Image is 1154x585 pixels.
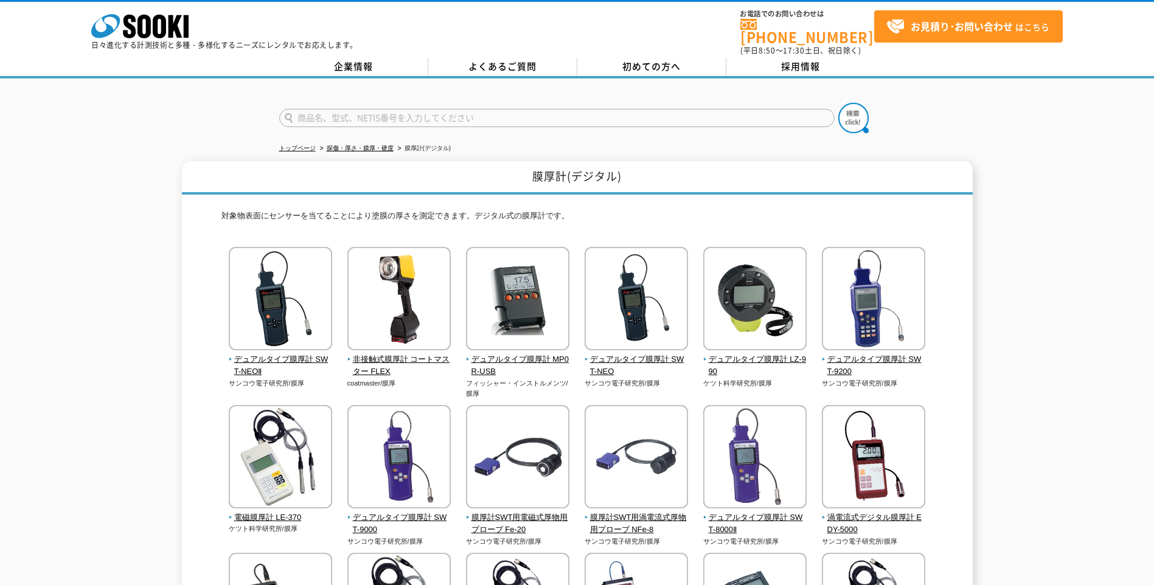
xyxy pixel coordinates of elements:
p: サンコウ電子研究所/膜厚 [585,536,689,547]
img: デュアルタイプ膜厚計 MP0R-USB [466,247,569,353]
p: ケツト科学研究所/膜厚 [703,378,807,389]
p: 対象物表面にセンサーを当てることにより塗膜の厚さを測定できます。デジタル式の膜厚計です。 [221,210,933,229]
a: 採用情報 [726,58,875,76]
p: サンコウ電子研究所/膜厚 [703,536,807,547]
a: 膜厚計SWT用渦電流式厚物用プローブ NFe-8 [585,500,689,536]
p: フィッシャー・インストルメンツ/膜厚 [466,378,570,398]
span: 渦電流式デジタル膜厚計 EDY-5000 [822,511,926,537]
span: 初めての方へ [622,60,681,73]
img: デュアルタイプ膜厚計 SWT-NEOⅡ [229,247,332,353]
a: デュアルタイプ膜厚計 MP0R-USB [466,342,570,378]
span: 電磁膜厚計 LE-370 [229,511,333,524]
img: 電磁膜厚計 LE-370 [229,405,332,511]
img: 膜厚計SWT用渦電流式厚物用プローブ NFe-8 [585,405,688,511]
span: (平日 ～ 土日、祝日除く) [740,45,861,56]
a: 企業情報 [279,58,428,76]
span: 8:50 [759,45,776,56]
p: coatmaster/膜厚 [347,378,451,389]
img: btn_search.png [838,103,869,133]
p: サンコウ電子研究所/膜厚 [585,378,689,389]
a: 渦電流式デジタル膜厚計 EDY-5000 [822,500,926,536]
a: デュアルタイプ膜厚計 LZ-990 [703,342,807,378]
span: デュアルタイプ膜厚計 SWT-8000Ⅱ [703,511,807,537]
img: デュアルタイプ膜厚計 LZ-990 [703,247,807,353]
p: サンコウ電子研究所/膜厚 [822,378,926,389]
span: デュアルタイプ膜厚計 MP0R-USB [466,353,570,379]
span: 膜厚計SWT用電磁式厚物用プローブ Fe-20 [466,511,570,537]
p: 日々進化する計測技術と多種・多様化するニーズにレンタルでお応えします。 [91,41,358,49]
a: 膜厚計SWT用電磁式厚物用プローブ Fe-20 [466,500,570,536]
span: デュアルタイプ膜厚計 SWT-NEO [585,353,689,379]
img: デュアルタイプ膜厚計 SWT-8000Ⅱ [703,405,807,511]
p: ケツト科学研究所/膜厚 [229,524,333,534]
img: 渦電流式デジタル膜厚計 EDY-5000 [822,405,925,511]
span: 非接触式膜厚計 コートマスター FLEX [347,353,451,379]
li: 膜厚計(デジタル) [395,142,451,155]
img: 膜厚計SWT用電磁式厚物用プローブ Fe-20 [466,405,569,511]
a: よくあるご質問 [428,58,577,76]
span: デュアルタイプ膜厚計 SWT-9200 [822,353,926,379]
img: デュアルタイプ膜厚計 SWT-9200 [822,247,925,353]
a: デュアルタイプ膜厚計 SWT-NEO [585,342,689,378]
span: デュアルタイプ膜厚計 SWT-NEOⅡ [229,353,333,379]
a: お見積り･お問い合わせはこちら [874,10,1063,43]
input: 商品名、型式、NETIS番号を入力してください [279,109,835,127]
span: はこちら [886,18,1049,36]
p: サンコウ電子研究所/膜厚 [229,378,333,389]
p: サンコウ電子研究所/膜厚 [347,536,451,547]
a: トップページ [279,145,316,151]
a: 初めての方へ [577,58,726,76]
a: 電磁膜厚計 LE-370 [229,500,333,524]
a: [PHONE_NUMBER] [740,19,874,44]
a: デュアルタイプ膜厚計 SWT-9200 [822,342,926,378]
a: 非接触式膜厚計 コートマスター FLEX [347,342,451,378]
img: デュアルタイプ膜厚計 SWT-NEO [585,247,688,353]
a: デュアルタイプ膜厚計 SWT-8000Ⅱ [703,500,807,536]
img: デュアルタイプ膜厚計 SWT-9000 [347,405,451,511]
p: サンコウ電子研究所/膜厚 [822,536,926,547]
img: 非接触式膜厚計 コートマスター FLEX [347,247,451,353]
p: サンコウ電子研究所/膜厚 [466,536,570,547]
span: 17:30 [783,45,805,56]
a: デュアルタイプ膜厚計 SWT-NEOⅡ [229,342,333,378]
span: お電話でのお問い合わせは [740,10,874,18]
a: 探傷・厚さ・膜厚・硬度 [327,145,394,151]
a: デュアルタイプ膜厚計 SWT-9000 [347,500,451,536]
strong: お見積り･お問い合わせ [911,19,1013,33]
span: 膜厚計SWT用渦電流式厚物用プローブ NFe-8 [585,511,689,537]
span: デュアルタイプ膜厚計 LZ-990 [703,353,807,379]
span: デュアルタイプ膜厚計 SWT-9000 [347,511,451,537]
h1: 膜厚計(デジタル) [182,161,973,195]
